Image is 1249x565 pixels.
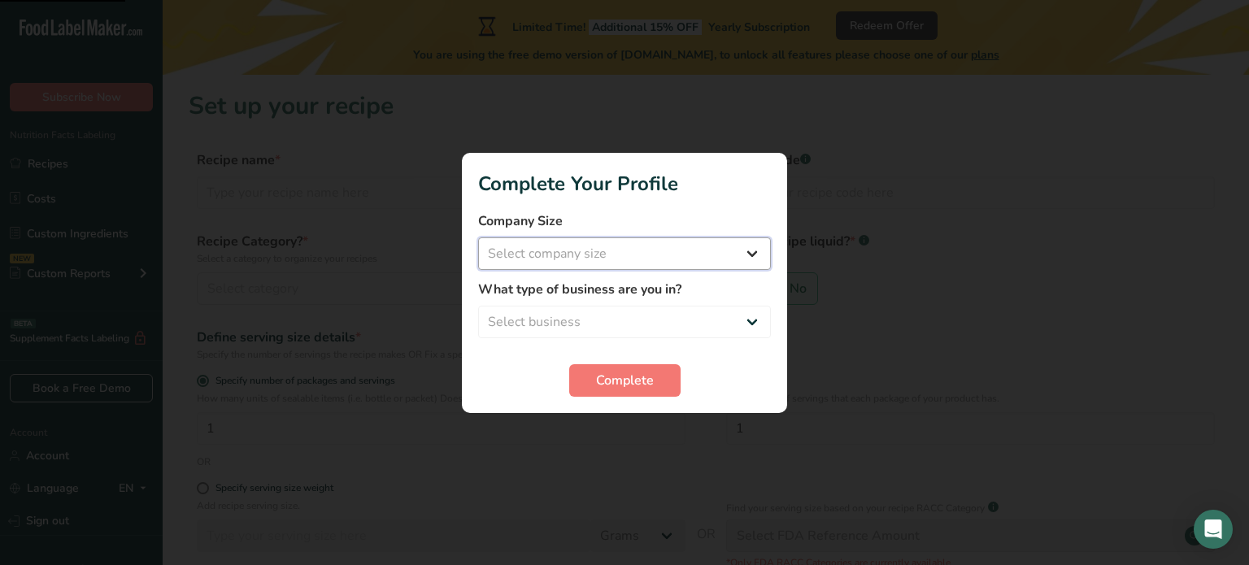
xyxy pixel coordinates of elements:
label: Company Size [478,211,771,231]
button: Complete [569,364,681,397]
span: Complete [596,371,654,390]
div: Open Intercom Messenger [1194,510,1233,549]
label: What type of business are you in? [478,280,771,299]
h1: Complete Your Profile [478,169,771,198]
